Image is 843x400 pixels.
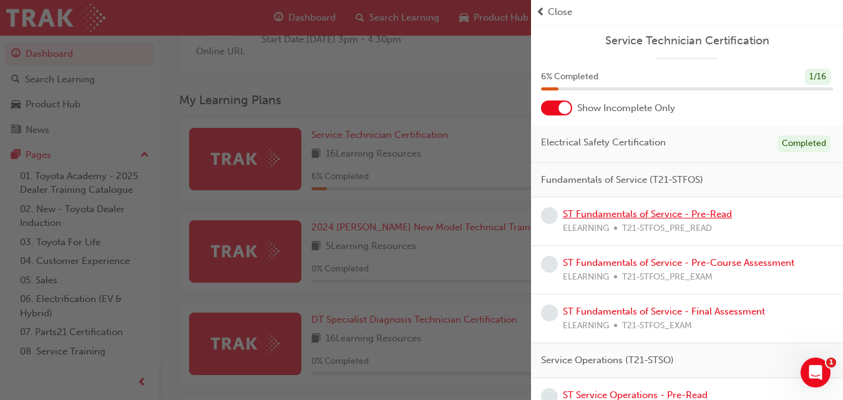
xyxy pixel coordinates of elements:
[577,101,675,115] span: Show Incomplete Only
[563,222,609,236] span: ELEARNING
[563,270,609,285] span: ELEARNING
[541,207,558,224] span: learningRecordVerb_NONE-icon
[541,256,558,273] span: learningRecordVerb_NONE-icon
[548,5,572,19] span: Close
[622,222,712,236] span: T21-STFOS_PRE_READ
[622,270,713,285] span: T21-STFOS_PRE_EXAM
[622,319,692,333] span: T21-STFOS_EXAM
[536,5,838,19] button: prev-iconClose
[563,319,609,333] span: ELEARNING
[777,135,831,152] div: Completed
[541,70,598,84] span: 6 % Completed
[536,5,545,19] span: prev-icon
[541,305,558,321] span: learningRecordVerb_NONE-icon
[541,353,674,368] span: Service Operations (T21-STSO)
[805,69,831,85] div: 1 / 16
[826,358,836,368] span: 1
[541,135,666,150] span: Electrical Safety Certification
[541,173,703,187] span: Fundamentals of Service (T21-STFOS)
[541,34,833,48] a: Service Technician Certification
[563,257,794,268] a: ST Fundamentals of Service - Pre-Course Assessment
[563,208,732,220] a: ST Fundamentals of Service - Pre-Read
[801,358,831,388] iframe: Intercom live chat
[563,306,765,317] a: ST Fundamentals of Service - Final Assessment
